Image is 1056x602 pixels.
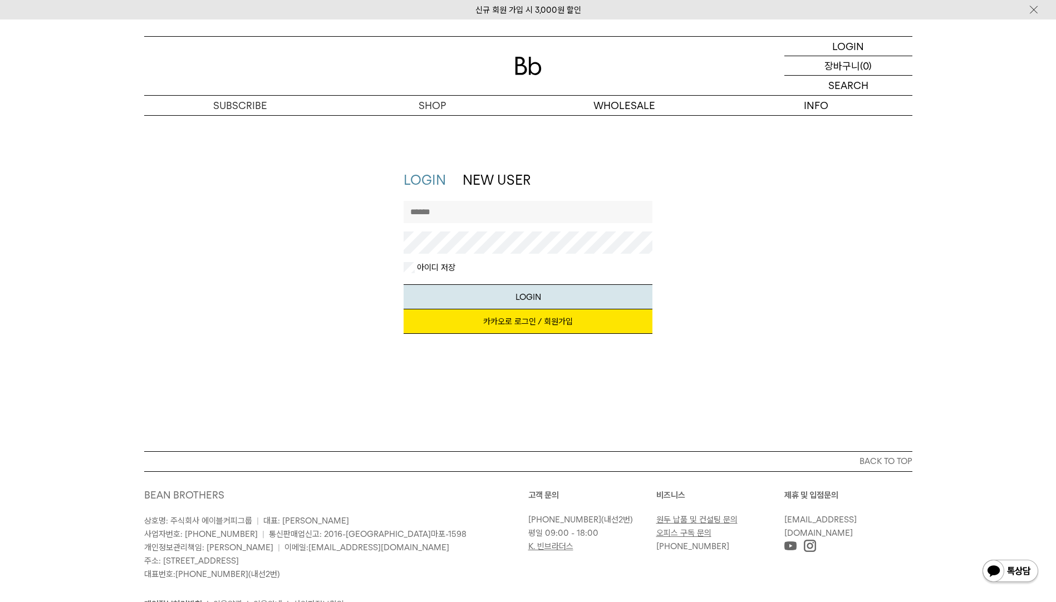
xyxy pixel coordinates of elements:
span: 사업자번호: [PHONE_NUMBER] [144,529,258,539]
a: 원두 납품 및 컨설팅 문의 [656,515,738,525]
a: K. 빈브라더스 [528,541,573,551]
button: LOGIN [404,284,652,309]
a: BEAN BROTHERS [144,489,224,501]
a: LOGIN [404,172,446,188]
a: SUBSCRIBE [144,96,336,115]
p: (0) [860,56,872,75]
p: SEARCH [828,76,868,95]
p: 비즈니스 [656,488,784,502]
span: 주소: [STREET_ADDRESS] [144,556,239,566]
img: 로고 [515,57,542,75]
a: [PHONE_NUMBER] [528,515,601,525]
img: 카카오톡 채널 1:1 채팅 버튼 [981,559,1039,585]
a: [PHONE_NUMBER] [656,541,729,551]
button: BACK TO TOP [144,451,912,471]
a: [PHONE_NUMBER] [175,569,248,579]
a: NEW USER [463,172,531,188]
span: 대표: [PERSON_NAME] [263,516,349,526]
p: 고객 문의 [528,488,656,502]
span: 상호명: 주식회사 에이블커피그룹 [144,516,252,526]
span: 대표번호: (내선2번) [144,569,280,579]
span: | [262,529,264,539]
p: 평일 09:00 - 18:00 [528,526,651,540]
p: 제휴 및 입점문의 [784,488,912,502]
label: 아이디 저장 [415,262,455,273]
a: 카카오로 로그인 / 회원가입 [404,309,652,334]
span: 통신판매업신고: 2016-[GEOGRAPHIC_DATA]마포-1598 [269,529,466,539]
a: [EMAIL_ADDRESS][DOMAIN_NAME] [308,542,449,552]
span: | [278,542,280,552]
a: [EMAIL_ADDRESS][DOMAIN_NAME] [784,515,857,538]
span: 개인정보관리책임: [PERSON_NAME] [144,542,273,552]
a: LOGIN [784,37,912,56]
p: INFO [720,96,912,115]
p: WHOLESALE [528,96,720,115]
span: | [257,516,259,526]
a: SHOP [336,96,528,115]
a: 장바구니 (0) [784,56,912,76]
span: 이메일: [284,542,449,552]
p: (내선2번) [528,513,651,526]
a: 오피스 구독 문의 [656,528,711,538]
p: 장바구니 [824,56,860,75]
a: 신규 회원 가입 시 3,000원 할인 [475,5,581,15]
p: LOGIN [832,37,864,56]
